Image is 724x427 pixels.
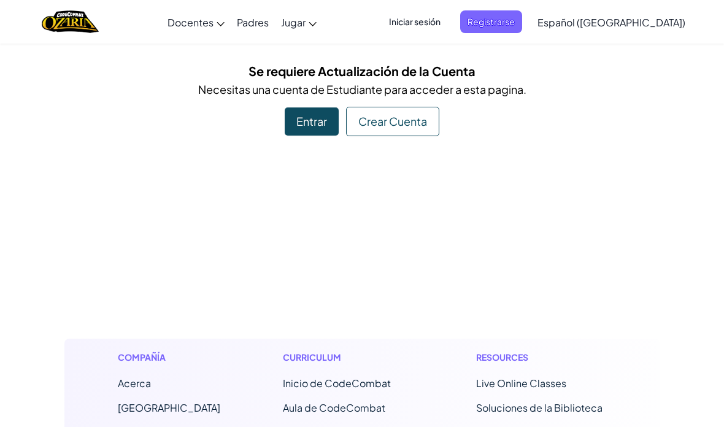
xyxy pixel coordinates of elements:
[531,6,691,39] a: Español ([GEOGRAPHIC_DATA])
[231,6,275,39] a: Padres
[74,61,650,80] h5: Se requiere Actualización de la Cuenta
[42,9,99,34] a: Ozaria by CodeCombat logo
[168,16,214,29] span: Docentes
[476,377,566,390] a: Live Online Classes
[281,16,306,29] span: Jugar
[346,107,439,136] div: Crear Cuenta
[476,401,603,414] a: Soluciones de la Biblioteca
[285,107,339,136] div: Entrar
[283,377,391,390] span: Inicio de CodeCombat
[476,351,607,364] h1: Resources
[161,6,231,39] a: Docentes
[275,6,323,39] a: Jugar
[74,80,650,98] p: Necesitas una cuenta de Estudiante para acceder a esta pagina.
[382,10,448,33] button: Iniciar sesión
[283,351,414,364] h1: Curriculum
[118,401,220,414] a: [GEOGRAPHIC_DATA]
[118,351,220,364] h1: Compañía
[42,9,99,34] img: Home
[460,10,522,33] button: Registrarse
[283,401,385,414] a: Aula de CodeCombat
[537,16,685,29] span: Español ([GEOGRAPHIC_DATA])
[118,377,151,390] a: Acerca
